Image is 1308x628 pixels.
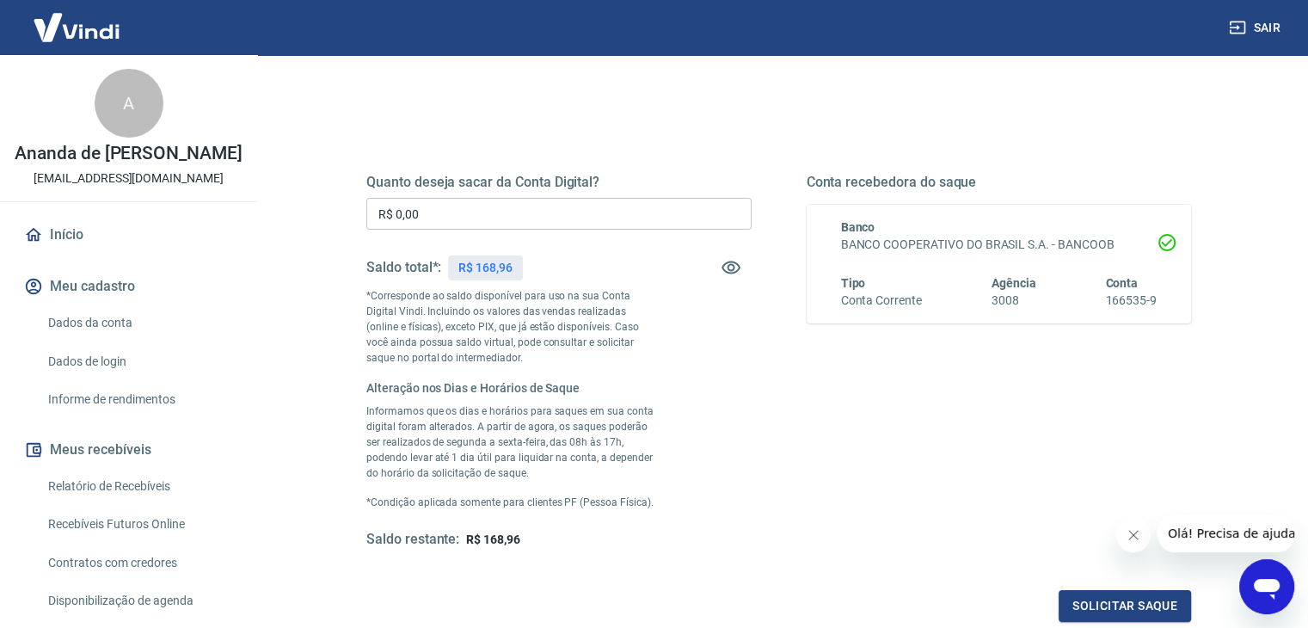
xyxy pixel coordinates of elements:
[41,382,236,417] a: Informe de rendimentos
[366,495,655,510] p: *Condição aplicada somente para clientes PF (Pessoa Física).
[1059,590,1191,622] button: Solicitar saque
[21,268,236,305] button: Meu cadastro
[366,259,441,276] h5: Saldo total*:
[41,545,236,581] a: Contratos com credores
[841,276,866,290] span: Tipo
[1105,276,1138,290] span: Conta
[807,174,1192,191] h5: Conta recebedora do saque
[992,292,1036,310] h6: 3008
[1225,12,1287,44] button: Sair
[10,12,144,26] span: Olá! Precisa de ajuda?
[366,174,752,191] h5: Quanto deseja sacar da Conta Digital?
[841,292,922,310] h6: Conta Corrente
[41,344,236,379] a: Dados de login
[41,469,236,504] a: Relatório de Recebíveis
[1116,518,1151,552] iframe: Fechar mensagem
[841,220,875,234] span: Banco
[1105,292,1157,310] h6: 166535-9
[34,169,224,188] p: [EMAIL_ADDRESS][DOMAIN_NAME]
[21,216,236,254] a: Início
[15,145,243,163] p: Ananda de [PERSON_NAME]
[1239,559,1294,614] iframe: Botão para abrir a janela de mensagens
[95,69,163,138] div: A
[366,403,655,481] p: Informamos que os dias e horários para saques em sua conta digital foram alterados. A partir de a...
[21,431,236,469] button: Meus recebíveis
[366,531,459,549] h5: Saldo restante:
[21,1,132,53] img: Vindi
[466,533,520,546] span: R$ 168,96
[366,288,655,366] p: *Corresponde ao saldo disponível para uso na sua Conta Digital Vindi. Incluindo os valores das ve...
[841,236,1158,254] h6: BANCO COOPERATIVO DO BRASIL S.A. - BANCOOB
[1158,514,1294,552] iframe: Mensagem da empresa
[458,259,513,277] p: R$ 168,96
[41,305,236,341] a: Dados da conta
[41,507,236,542] a: Recebíveis Futuros Online
[366,379,655,397] h6: Alteração nos Dias e Horários de Saque
[41,583,236,619] a: Disponibilização de agenda
[992,276,1036,290] span: Agência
